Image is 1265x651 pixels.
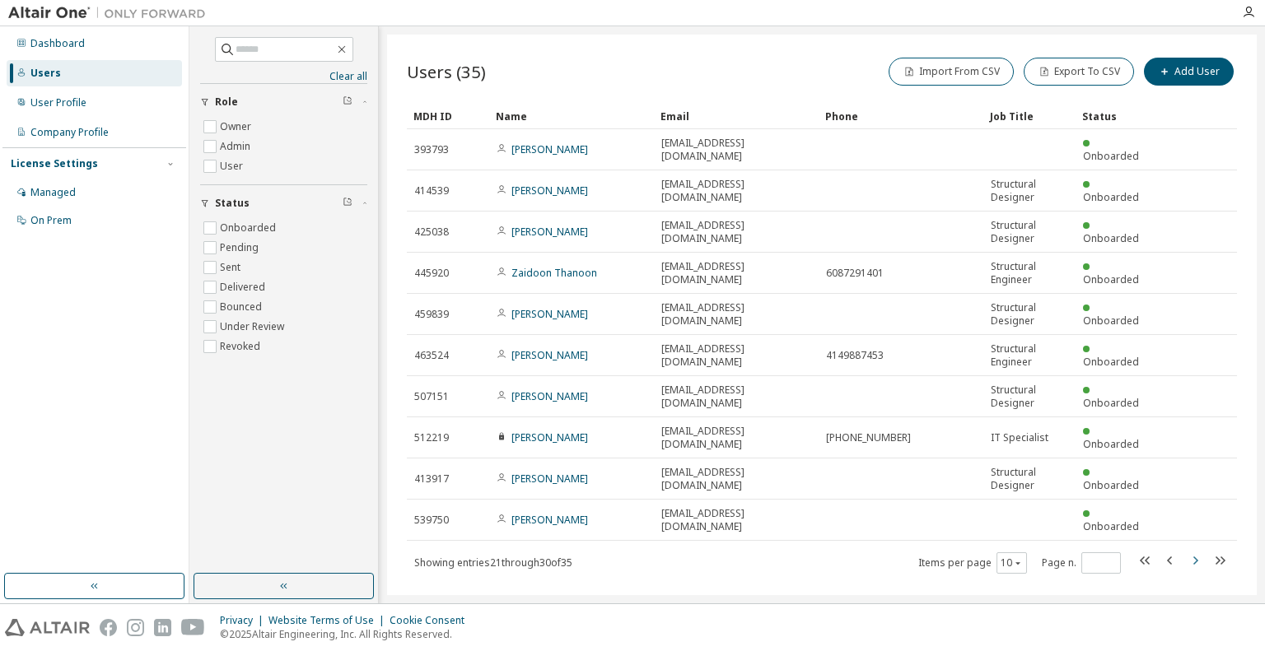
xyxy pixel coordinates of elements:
[990,103,1069,129] div: Job Title
[1083,396,1139,410] span: Onboarded
[220,258,244,277] label: Sent
[1083,355,1139,369] span: Onboarded
[661,425,811,451] span: [EMAIL_ADDRESS][DOMAIN_NAME]
[414,143,449,156] span: 393793
[343,95,352,109] span: Clear filter
[30,214,72,227] div: On Prem
[127,619,144,636] img: instagram.svg
[511,472,588,486] a: [PERSON_NAME]
[825,103,977,129] div: Phone
[414,184,449,198] span: 414539
[414,472,449,486] span: 413917
[30,186,76,199] div: Managed
[414,226,449,239] span: 425038
[511,184,588,198] a: [PERSON_NAME]
[661,178,811,204] span: [EMAIL_ADDRESS][DOMAIN_NAME]
[220,614,268,627] div: Privacy
[511,430,588,444] a: [PERSON_NAME]
[8,5,214,21] img: Altair One
[511,348,588,362] a: [PERSON_NAME]
[991,219,1068,245] span: Structural Designer
[511,225,588,239] a: [PERSON_NAME]
[220,297,265,317] label: Bounced
[511,266,597,280] a: Zaidoon Thanoon
[30,96,86,109] div: User Profile
[661,301,811,328] span: [EMAIL_ADDRESS][DOMAIN_NAME]
[220,337,264,356] label: Revoked
[414,308,449,321] span: 459839
[30,37,85,50] div: Dashboard
[200,185,367,221] button: Status
[661,219,811,245] span: [EMAIL_ADDRESS][DOMAIN_NAME]
[30,67,61,80] div: Users
[1082,103,1151,129] div: Status
[220,218,279,238] label: Onboarded
[1001,556,1023,570] button: 10
[1083,149,1139,163] span: Onboarded
[918,552,1027,574] span: Items per page
[220,117,254,137] label: Owner
[826,431,911,444] span: [PHONE_NUMBER]
[661,137,811,163] span: [EMAIL_ADDRESS][DOMAIN_NAME]
[511,142,588,156] a: [PERSON_NAME]
[496,103,647,129] div: Name
[661,260,811,286] span: [EMAIL_ADDRESS][DOMAIN_NAME]
[5,619,90,636] img: altair_logo.svg
[991,260,1068,286] span: Structural Engineer
[661,103,812,129] div: Email
[1024,58,1134,86] button: Export To CSV
[826,349,884,362] span: 4149887453
[220,137,254,156] label: Admin
[220,238,262,258] label: Pending
[181,619,205,636] img: youtube.svg
[991,431,1048,444] span: IT Specialist
[991,178,1068,204] span: Structural Designer
[215,197,250,210] span: Status
[154,619,171,636] img: linkedin.svg
[889,58,1014,86] button: Import From CSV
[407,60,486,83] span: Users (35)
[511,513,588,527] a: [PERSON_NAME]
[1083,519,1139,533] span: Onboarded
[413,103,483,129] div: MDH ID
[268,614,390,627] div: Website Terms of Use
[414,431,449,444] span: 512219
[991,301,1068,328] span: Structural Designer
[220,317,287,337] label: Under Review
[30,126,109,139] div: Company Profile
[991,342,1068,369] span: Structural Engineer
[661,342,811,369] span: [EMAIL_ADDRESS][DOMAIN_NAME]
[511,307,588,321] a: [PERSON_NAME]
[1083,272,1139,286] span: Onboarded
[661,466,811,492] span: [EMAIL_ADDRESS][DOMAIN_NAME]
[1144,58,1234,86] button: Add User
[220,156,246,176] label: User
[991,384,1068,410] span: Structural Designer
[390,614,474,627] div: Cookie Consent
[414,556,572,570] span: Showing entries 21 through 30 of 35
[1083,478,1139,492] span: Onboarded
[343,197,352,210] span: Clear filter
[11,157,98,170] div: License Settings
[100,619,117,636] img: facebook.svg
[511,389,588,403] a: [PERSON_NAME]
[414,349,449,362] span: 463524
[414,267,449,280] span: 445920
[220,277,268,297] label: Delivered
[200,84,367,120] button: Role
[414,514,449,527] span: 539750
[991,466,1068,492] span: Structural Designer
[1042,552,1121,574] span: Page n.
[661,384,811,410] span: [EMAIL_ADDRESS][DOMAIN_NAME]
[1083,190,1139,204] span: Onboarded
[414,390,449,403] span: 507151
[661,507,811,533] span: [EMAIL_ADDRESS][DOMAIN_NAME]
[1083,231,1139,245] span: Onboarded
[826,267,884,280] span: 6087291401
[215,95,238,109] span: Role
[220,627,474,641] p: © 2025 Altair Engineering, Inc. All Rights Reserved.
[1083,437,1139,451] span: Onboarded
[200,70,367,83] a: Clear all
[1083,314,1139,328] span: Onboarded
